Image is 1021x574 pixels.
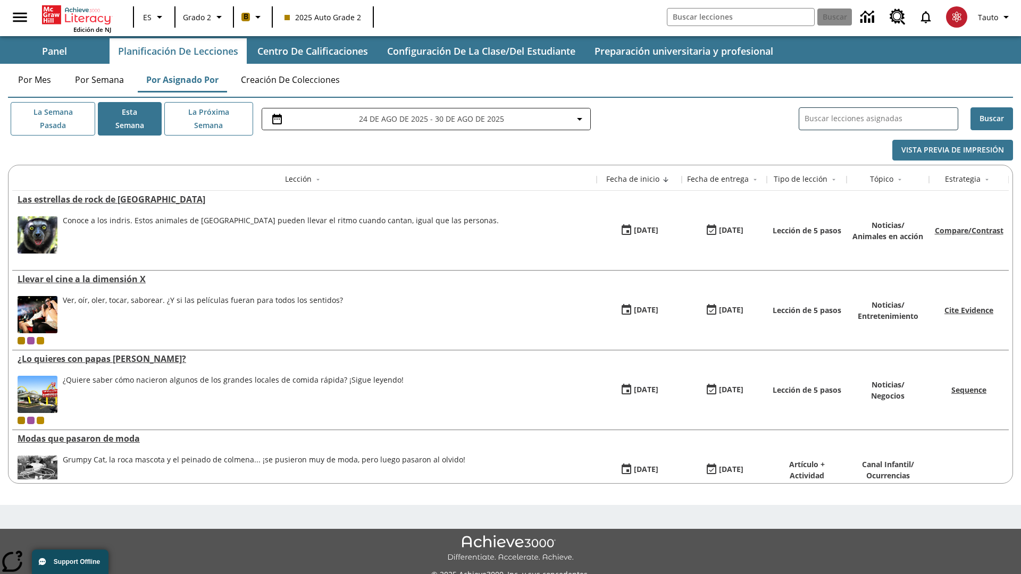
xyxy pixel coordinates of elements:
[701,380,747,400] button: 07/03/26: Último día en que podrá accederse la lección
[616,460,662,480] button: 07/19/25: Primer día en que estuvo disponible la lección
[179,7,230,27] button: Grado: Grado 2, Elige un grado
[586,38,782,64] button: Preparación universitaria y profesional
[4,2,36,33] button: Abrir el menú lateral
[18,353,591,365] a: ¿Lo quieres con papas fritas?, Lecciones
[634,303,658,317] div: [DATE]
[312,173,324,186] button: Sort
[606,174,659,184] div: Fecha de inicio
[284,12,361,23] span: 2025 Auto Grade 2
[805,111,958,126] input: Buscar lecciones asignadas
[63,216,499,254] span: Conoce a los indris. Estos animales de Madagascar pueden llevar el ritmo cuando cantan, igual que...
[18,273,591,285] div: Llevar el cine a la dimensión X
[18,353,591,365] div: ¿Lo quieres con papas fritas?
[232,67,348,92] button: Creación de colecciones
[773,305,841,316] p: Lección de 5 pasos
[42,4,111,26] a: Portada
[573,113,586,125] svg: Collapse Date Range Filter
[616,380,662,400] button: 07/26/25: Primer día en que estuvo disponible la lección
[8,67,61,92] button: Por mes
[893,173,906,186] button: Sort
[634,383,658,396] div: [DATE]
[18,455,57,493] img: foto en blanco y negro de una chica haciendo girar unos hula-hulas en la década de 1950
[266,113,586,125] button: Seleccione el intervalo de fechas opción del menú
[883,3,912,31] a: Centro de recursos, Se abrirá en una pestaña nueva.
[63,296,343,305] div: Ver, oír, oler, tocar, saborear. ¿Y si las películas fueran para todos los sentidos?
[749,173,761,186] button: Sort
[870,174,893,184] div: Tópico
[63,296,343,333] div: Ver, oír, oler, tocar, saborear. ¿Y si las películas fueran para todos los sentidos?
[27,417,35,424] div: OL 2025 Auto Grade 3
[935,225,1003,235] a: Compare/Contrast
[37,417,44,424] div: New 2025 class
[183,12,211,23] span: Grado 2
[719,463,743,476] div: [DATE]
[143,12,152,23] span: ES
[719,383,743,396] div: [DATE]
[63,376,404,413] div: ¿Quiere saber cómo nacieron algunos de los grandes locales de comida rápida? ¡Sigue leyendo!
[981,173,993,186] button: Sort
[18,433,591,444] div: Modas que pasaron de moda
[616,300,662,320] button: 08/18/25: Primer día en que estuvo disponible la lección
[912,3,940,31] a: Notificaciones
[687,174,749,184] div: Fecha de entrega
[18,433,591,444] a: Modas que pasaron de moda, Lecciones
[18,273,591,285] a: Llevar el cine a la dimensión X, Lecciones
[858,299,918,310] p: Noticias /
[945,174,981,184] div: Estrategia
[701,300,747,320] button: 08/24/25: Último día en que podrá accederse la lección
[974,7,1017,27] button: Perfil/Configuración
[37,337,44,344] div: New 2025 class
[659,173,672,186] button: Sort
[773,384,841,395] p: Lección de 5 pasos
[138,67,227,92] button: Por asignado por
[66,67,132,92] button: Por semana
[978,12,998,23] span: Tauto
[98,102,162,136] button: Esta semana
[774,174,827,184] div: Tipo de lección
[32,550,108,574] button: Support Offline
[359,113,504,124] span: 24 de ago de 2025 - 30 de ago de 2025
[18,376,57,413] img: Uno de los primeros locales de McDonald's, con el icónico letrero rojo y los arcos amarillos.
[18,296,57,333] img: El panel situado frente a los asientos rocía con agua nebulizada al feliz público en un cine equi...
[27,337,35,344] div: OL 2025 Auto Grade 3
[18,417,25,424] div: Clase actual
[773,225,841,236] p: Lección de 5 pasos
[892,140,1013,161] button: Vista previa de impresión
[63,376,404,385] div: ¿Quiere saber cómo nacieron algunos de los grandes locales de comida rápida? ¡Sigue leyendo!
[63,455,465,493] div: Grumpy Cat, la roca mascota y el peinado de colmena... ¡se pusieron muy de moda, pero luego pasar...
[827,173,840,186] button: Sort
[862,459,914,470] p: Canal Infantil /
[634,224,658,237] div: [DATE]
[719,303,743,317] div: [DATE]
[54,558,100,565] span: Support Offline
[244,10,248,23] span: B
[18,216,57,254] img: Un indri de brillantes ojos amarillos mira a la cámara.
[871,379,905,390] p: Noticias /
[858,310,918,322] p: Entretenimiento
[63,216,499,225] div: Conoce a los indris. Estos animales de [GEOGRAPHIC_DATA] pueden llevar el ritmo cuando cantan, ig...
[854,3,883,32] a: Centro de información
[946,6,967,28] img: avatar image
[18,337,25,344] div: Clase actual
[852,231,923,242] p: Animales en acción
[616,221,662,241] button: 08/27/25: Primer día en que estuvo disponible la lección
[772,459,841,481] p: Artículo + Actividad
[862,470,914,481] p: Ocurrencias
[42,3,111,33] div: Portada
[73,26,111,33] span: Edición de NJ
[237,7,269,27] button: Boost El color de la clase es anaranjado claro. Cambiar el color de la clase.
[447,535,574,562] img: Achieve3000 Differentiate Accelerate Achieve
[1,38,107,64] button: Panel
[110,38,247,64] button: Planificación de lecciones
[667,9,814,26] input: Buscar campo
[944,305,993,315] a: Cite Evidence
[63,455,465,465] div: Grumpy Cat, la roca mascota y el peinado de colmena... ¡se pusieron muy de moda, pero luego pasar...
[719,224,743,237] div: [DATE]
